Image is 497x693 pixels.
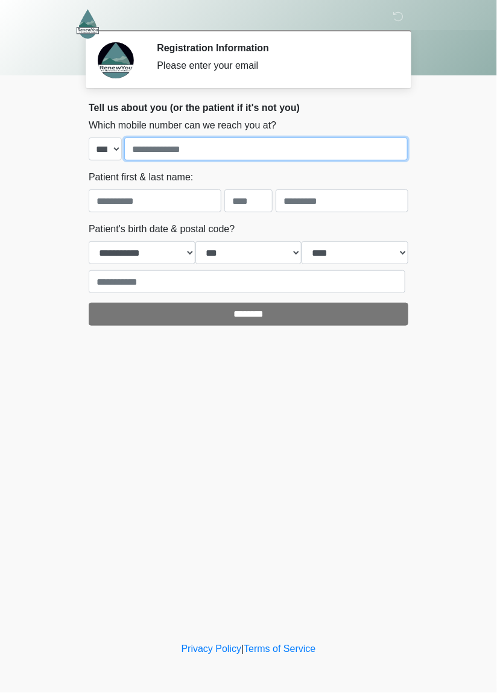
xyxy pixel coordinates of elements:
[241,644,244,654] a: |
[77,9,99,39] img: RenewYou IV Hydration and Wellness Logo
[89,102,408,113] h2: Tell us about you (or the patient if it's not you)
[98,42,134,78] img: Agent Avatar
[182,644,242,654] a: Privacy Policy
[157,59,390,73] div: Please enter your email
[89,170,193,185] label: Patient first & last name:
[157,42,390,54] h2: Registration Information
[89,222,235,236] label: Patient's birth date & postal code?
[89,118,276,133] label: Which mobile number can we reach you at?
[244,644,315,654] a: Terms of Service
